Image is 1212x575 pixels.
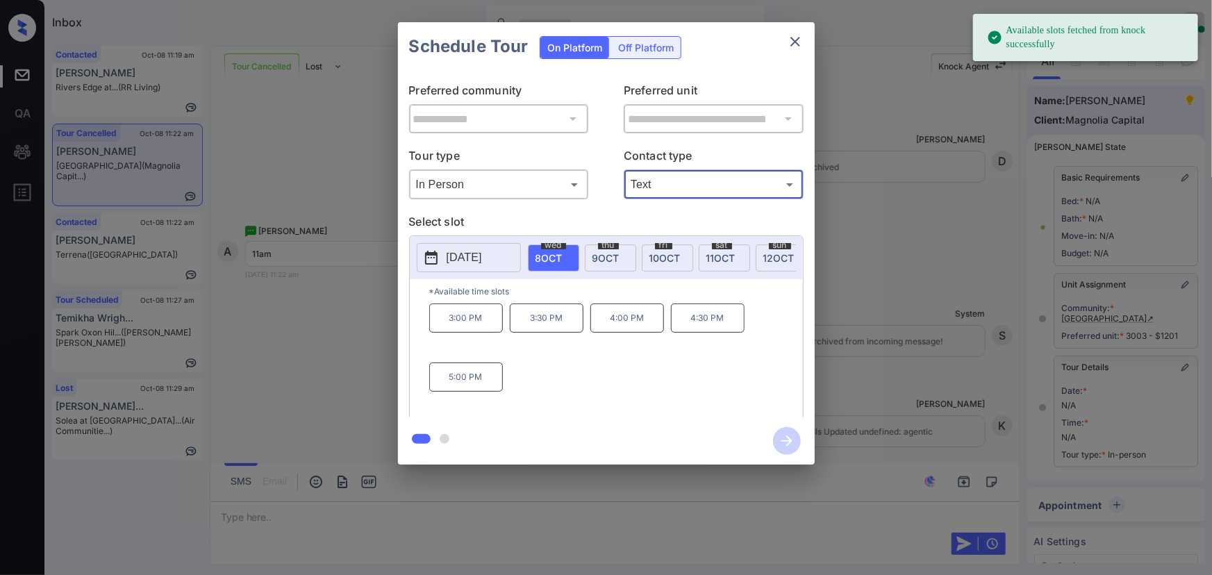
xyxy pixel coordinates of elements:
[765,423,809,459] button: btn-next
[409,82,589,104] p: Preferred community
[540,37,609,58] div: On Platform
[756,244,807,272] div: date-select
[417,243,521,272] button: [DATE]
[409,147,589,169] p: Tour type
[763,252,795,264] span: 12 OCT
[624,147,804,169] p: Contact type
[536,252,563,264] span: 8 OCT
[429,303,503,333] p: 3:00 PM
[706,252,736,264] span: 11 OCT
[409,213,804,235] p: Select slot
[510,303,583,333] p: 3:30 PM
[627,173,800,196] div: Text
[590,303,664,333] p: 4:00 PM
[429,279,803,303] p: *Available time slots
[655,241,672,249] span: fri
[611,37,681,58] div: Off Platform
[987,18,1187,57] div: Available slots fetched from knock successfully
[398,22,540,71] h2: Schedule Tour
[699,244,750,272] div: date-select
[447,249,482,266] p: [DATE]
[598,241,619,249] span: thu
[624,82,804,104] p: Preferred unit
[769,241,791,249] span: sun
[642,244,693,272] div: date-select
[528,244,579,272] div: date-select
[585,244,636,272] div: date-select
[671,303,745,333] p: 4:30 PM
[781,28,809,56] button: close
[649,252,681,264] span: 10 OCT
[429,362,503,392] p: 5:00 PM
[541,241,566,249] span: wed
[592,252,620,264] span: 9 OCT
[712,241,732,249] span: sat
[413,173,586,196] div: In Person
